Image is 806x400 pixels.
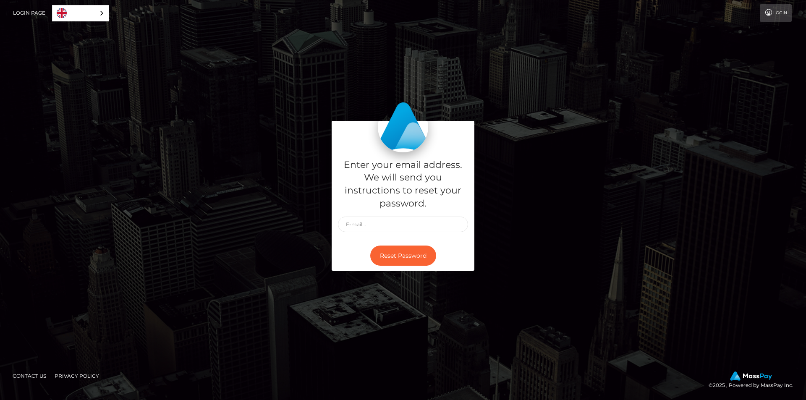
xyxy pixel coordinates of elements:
a: Login [760,4,792,22]
div: © 2025 , Powered by MassPay Inc. [709,371,800,390]
button: Reset Password [370,246,436,266]
a: Contact Us [9,369,50,382]
h5: Enter your email address. We will send you instructions to reset your password. [338,159,468,210]
img: MassPay Login [378,102,428,152]
a: Login Page [13,4,45,22]
a: English [52,5,109,21]
aside: Language selected: English [52,5,109,21]
a: Privacy Policy [51,369,102,382]
div: Language [52,5,109,21]
input: E-mail... [338,217,468,232]
img: MassPay [730,371,772,381]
